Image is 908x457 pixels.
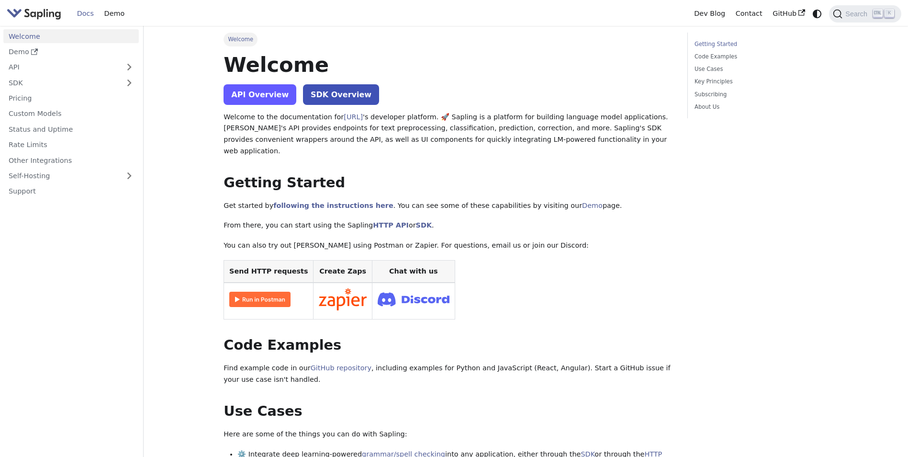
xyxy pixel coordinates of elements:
a: GitHub repository [311,364,371,372]
th: Create Zaps [314,260,372,283]
a: Getting Started [695,40,824,49]
a: API [3,60,120,74]
a: API Overview [224,84,296,105]
a: [URL] [344,113,363,121]
button: Expand sidebar category 'API' [120,60,139,74]
a: Self-Hosting [3,169,139,183]
a: About Us [695,103,824,112]
a: Support [3,184,139,198]
a: GitHub [767,6,810,21]
a: Contact [730,6,768,21]
button: Switch between dark and light mode (currently system mode) [810,7,824,21]
a: SDK [3,76,120,90]
a: Sapling.ai [7,7,65,21]
h2: Code Examples [224,337,673,354]
button: Expand sidebar category 'SDK' [120,76,139,90]
p: Welcome to the documentation for 's developer platform. 🚀 Sapling is a platform for building lang... [224,112,673,157]
a: SDK [416,221,432,229]
span: Search [842,10,873,18]
kbd: K [885,9,894,18]
p: You can also try out [PERSON_NAME] using Postman or Zapier. For questions, email us or join our D... [224,240,673,251]
a: Docs [72,6,99,21]
h2: Use Cases [224,403,673,420]
img: Run in Postman [229,292,291,307]
a: SDK Overview [303,84,379,105]
a: Custom Models [3,107,139,121]
a: Dev Blog [689,6,730,21]
a: following the instructions here [273,202,393,209]
p: From there, you can start using the Sapling or . [224,220,673,231]
p: Here are some of the things you can do with Sapling: [224,429,673,440]
a: Subscribing [695,90,824,99]
img: Connect in Zapier [319,288,367,310]
nav: Breadcrumbs [224,33,673,46]
a: Demo [582,202,603,209]
a: Demo [3,45,139,59]
span: Welcome [224,33,258,46]
a: Code Examples [695,52,824,61]
a: Rate Limits [3,138,139,152]
a: Use Cases [695,65,824,74]
img: Join Discord [378,289,449,309]
button: Search (Ctrl+K) [829,5,901,23]
h2: Getting Started [224,174,673,192]
a: Demo [99,6,130,21]
th: Chat with us [372,260,455,283]
a: Key Principles [695,77,824,86]
a: Pricing [3,91,139,105]
h1: Welcome [224,52,673,78]
a: Other Integrations [3,153,139,167]
th: Send HTTP requests [224,260,314,283]
p: Find example code in our , including examples for Python and JavaScript (React, Angular). Start a... [224,363,673,386]
a: Welcome [3,29,139,43]
p: Get started by . You can see some of these capabilities by visiting our page. [224,200,673,212]
img: Sapling.ai [7,7,61,21]
a: HTTP API [373,221,409,229]
a: Status and Uptime [3,122,139,136]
